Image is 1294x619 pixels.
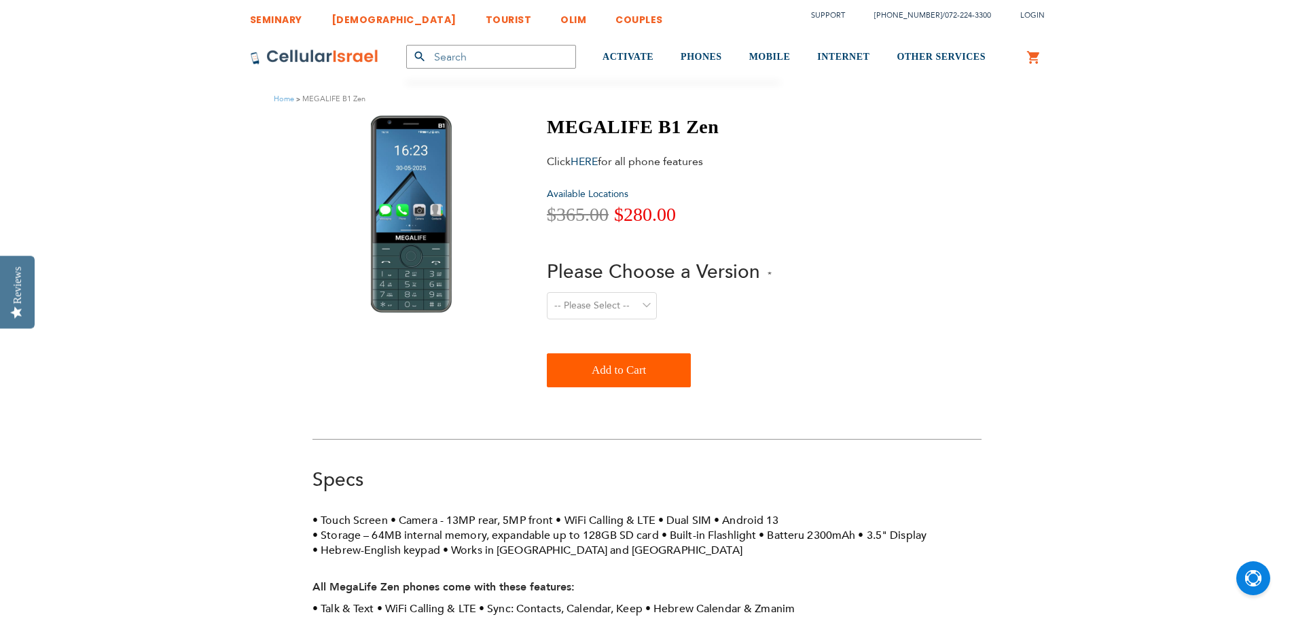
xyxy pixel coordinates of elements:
span: $365.00 [547,204,609,225]
div: Click for all phone features [547,154,757,169]
img: MEGALIFE B1 Zen [371,116,452,313]
span: Login [1020,10,1045,20]
a: Specs [312,467,363,493]
a: TOURIST [486,3,532,29]
li: Works in [GEOGRAPHIC_DATA] and [GEOGRAPHIC_DATA] [443,543,742,558]
a: OLIM [560,3,586,29]
span: Please Choose a Version [547,259,760,285]
li: Storage – 64MB internal memory, expandable up to 128GB SD card [312,528,659,543]
li: Touch Screen [312,513,388,528]
div: Reviews [12,266,24,304]
li: Batteru 2300mAh [759,528,855,543]
span: INTERNET [817,52,869,62]
li: Built-in Flashlight [662,528,757,543]
strong: All MegaLife Zen phones come with these features: [312,580,575,595]
a: Available Locations [547,188,628,200]
a: [PHONE_NUMBER] [874,10,942,20]
a: 072-224-3300 [945,10,991,20]
li: Camera - 13MP rear, 5MP front [391,513,554,528]
li: WiFi Calling & LTE [556,513,655,528]
a: OTHER SERVICES [897,32,986,83]
li: WiFi Calling & LTE [377,601,476,616]
span: OTHER SERVICES [897,52,986,62]
li: Hebrew Calendar & Zmanim [645,601,795,616]
a: HERE [571,154,598,169]
h1: MEGALIFE B1 Zen [547,116,772,139]
li: Hebrew-English keypad [312,543,440,558]
li: / [861,5,991,25]
span: $280.00 [614,204,676,225]
a: ACTIVATE [603,32,653,83]
a: Home [274,94,294,104]
a: SEMINARY [250,3,302,29]
span: ACTIVATE [603,52,653,62]
button: Add to Cart [547,353,691,387]
a: PHONES [681,32,722,83]
input: Search [406,45,576,69]
span: Add to Cart [592,357,646,384]
span: PHONES [681,52,722,62]
a: Support [811,10,845,20]
li: Dual SIM [658,513,711,528]
li: 3.5" Display [858,528,927,543]
li: MEGALIFE B1 Zen [294,92,365,105]
a: [DEMOGRAPHIC_DATA] [331,3,456,29]
a: INTERNET [817,32,869,83]
span: MOBILE [749,52,791,62]
li: Android 13 [714,513,778,528]
a: COUPLES [615,3,663,29]
img: Cellular Israel Logo [250,49,379,65]
li: Talk & Text [312,601,374,616]
a: MOBILE [749,32,791,83]
li: Sync: Contacts, Calendar, Keep [479,601,643,616]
